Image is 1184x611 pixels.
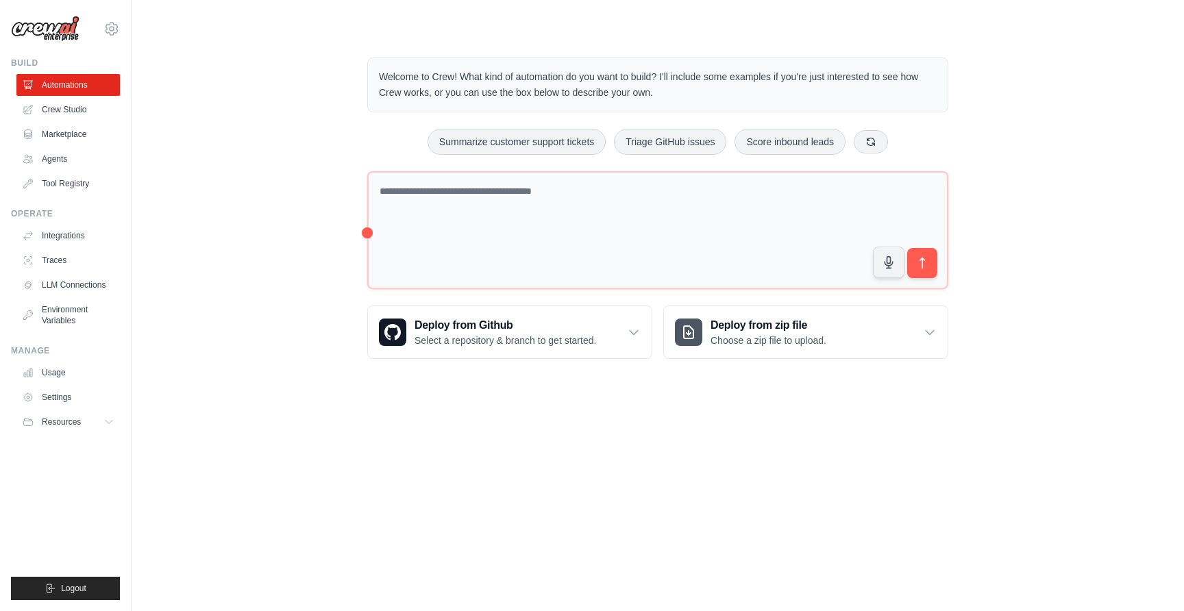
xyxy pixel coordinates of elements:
[415,317,596,334] h3: Deploy from Github
[11,58,120,68] div: Build
[16,148,120,170] a: Agents
[711,334,826,347] p: Choose a zip file to upload.
[11,208,120,219] div: Operate
[16,123,120,145] a: Marketplace
[16,74,120,96] a: Automations
[16,173,120,195] a: Tool Registry
[711,317,826,334] h3: Deploy from zip file
[16,225,120,247] a: Integrations
[11,16,79,42] img: Logo
[16,411,120,433] button: Resources
[379,69,937,101] p: Welcome to Crew! What kind of automation do you want to build? I'll include some examples if you'...
[428,129,606,155] button: Summarize customer support tickets
[16,299,120,332] a: Environment Variables
[16,362,120,384] a: Usage
[614,129,726,155] button: Triage GitHub issues
[415,334,596,347] p: Select a repository & branch to get started.
[11,577,120,600] button: Logout
[735,129,846,155] button: Score inbound leads
[16,274,120,296] a: LLM Connections
[16,386,120,408] a: Settings
[16,249,120,271] a: Traces
[11,345,120,356] div: Manage
[61,583,86,594] span: Logout
[16,99,120,121] a: Crew Studio
[42,416,81,427] span: Resources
